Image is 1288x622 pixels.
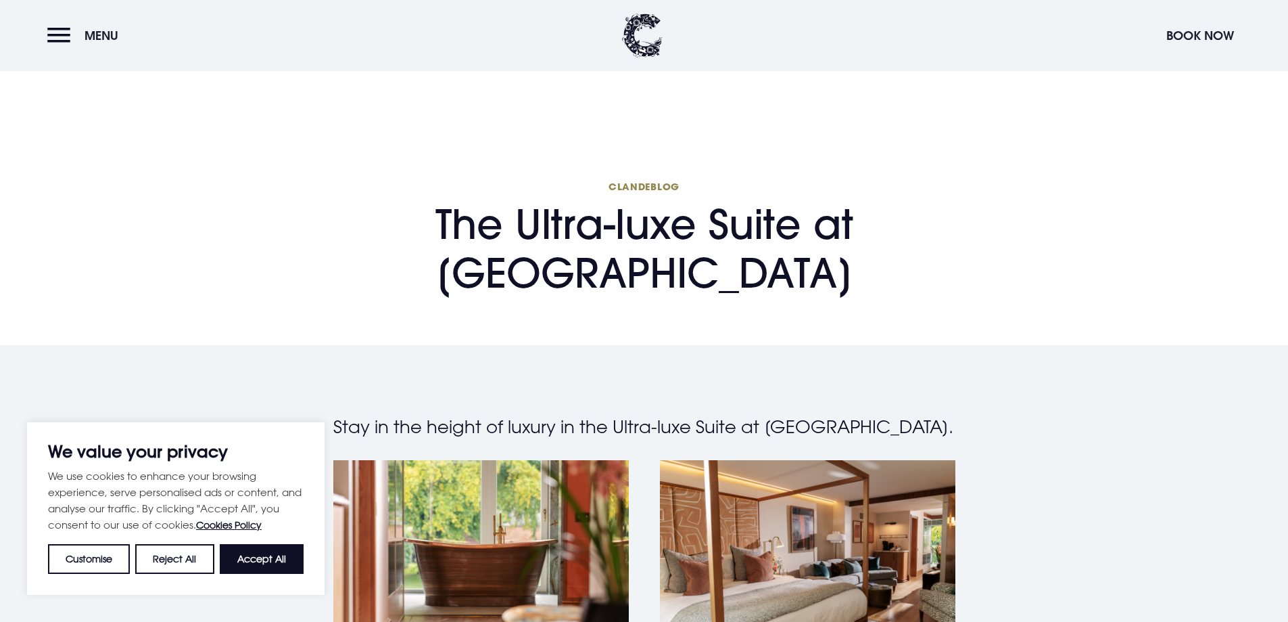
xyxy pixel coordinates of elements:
[48,544,130,574] button: Customise
[220,544,304,574] button: Accept All
[622,14,663,58] img: Clandeboye Lodge
[1160,21,1241,50] button: Book Now
[48,443,304,460] p: We value your privacy
[47,21,125,50] button: Menu
[333,180,955,297] h1: The Ultra-luxe Suite at [GEOGRAPHIC_DATA]
[135,544,214,574] button: Reject All
[333,180,955,193] span: Clandeblog
[27,422,325,595] div: We value your privacy
[333,413,955,441] p: Stay in the height of luxury in the Ultra-luxe Suite at [GEOGRAPHIC_DATA].
[196,519,262,531] a: Cookies Policy
[48,468,304,533] p: We use cookies to enhance your browsing experience, serve personalised ads or content, and analys...
[85,28,118,43] span: Menu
